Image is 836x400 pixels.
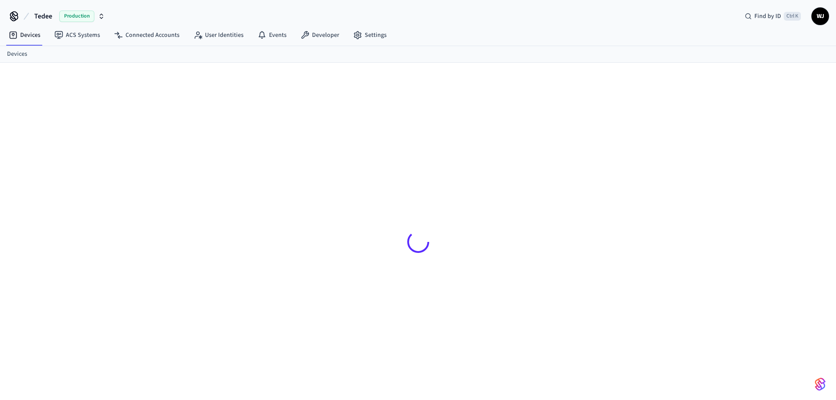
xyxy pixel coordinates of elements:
div: Find by IDCtrl K [738,8,808,24]
span: Tedee [34,11,52,22]
img: SeamLogoGradient.69752ec5.svg [815,377,825,391]
span: Find by ID [754,12,781,21]
a: Devices [2,27,47,43]
a: Developer [294,27,346,43]
a: ACS Systems [47,27,107,43]
a: Connected Accounts [107,27,187,43]
span: Production [59,11,94,22]
span: WJ [812,8,828,24]
span: Ctrl K [784,12,801,21]
a: Settings [346,27,394,43]
a: User Identities [187,27,251,43]
a: Events [251,27,294,43]
a: Devices [7,50,27,59]
button: WJ [811,7,829,25]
